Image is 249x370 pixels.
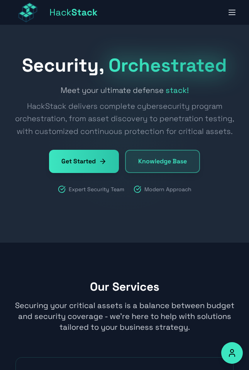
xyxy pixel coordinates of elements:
h1: Security, [9,56,240,75]
strong: stack! [166,85,189,95]
span: Hack [49,6,98,19]
h2: Our Services [9,280,240,294]
p: Securing your critical assets is a balance between budget and security coverage - we're here to h... [9,300,240,332]
div: Expert Security Team [58,185,124,193]
a: Knowledge Base [125,150,200,173]
h2: Meet your ultimate defense [9,84,240,137]
span: Orchestrated [108,53,227,77]
span: Stack [71,6,98,18]
button: Accessibility Options [221,342,243,364]
span: HackStack delivers complete cybersecurity program orchestration, from asset discovery to penetrat... [9,100,240,138]
a: Get Started [49,150,119,173]
div: Modern Approach [134,185,191,193]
